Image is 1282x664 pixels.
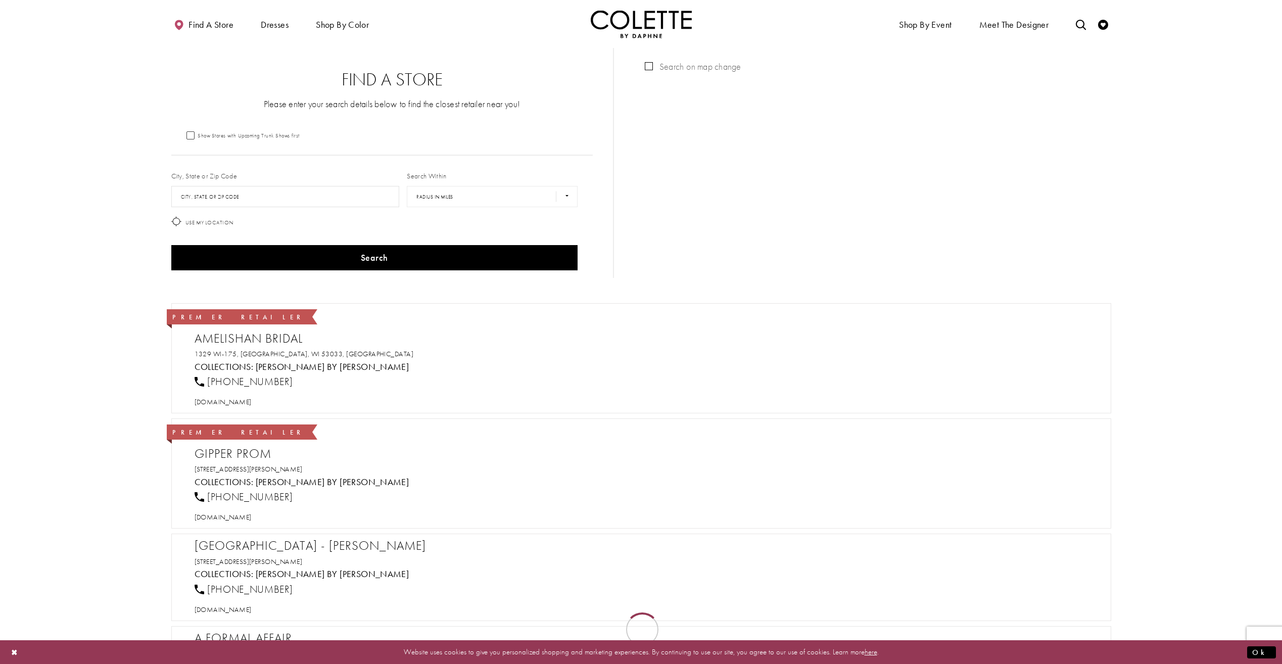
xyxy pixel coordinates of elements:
[198,132,300,139] span: Show Stores with Upcoming Trunk Shows first
[192,98,593,110] p: Please enter your search details below to find the closest retailer near you!
[195,568,254,580] span: Collections:
[977,10,1052,38] a: Meet the designer
[256,361,409,372] a: Visit Colette by Daphne page - Opens in new tab
[195,512,252,521] a: Opens in new tab
[195,375,293,388] a: [PHONE_NUMBER]
[195,631,1098,646] h2: A Formal Affair
[195,605,252,614] span: [DOMAIN_NAME]
[1096,10,1111,38] a: Check Wishlist
[171,186,400,207] input: City, State, or ZIP Code
[865,647,877,657] a: here
[6,643,23,661] button: Close Dialog
[1247,646,1276,658] button: Submit Dialog
[195,397,252,406] span: [DOMAIN_NAME]
[195,464,303,473] a: Opens in new tab
[207,583,293,596] span: [PHONE_NUMBER]
[73,645,1209,659] p: Website uses cookies to give you personalized shopping and marketing experiences. By continuing t...
[258,10,291,38] span: Dresses
[195,512,252,521] span: [DOMAIN_NAME]
[195,331,1098,346] h2: Amelishan Bridal
[195,490,293,503] a: [PHONE_NUMBER]
[171,245,578,270] button: Search
[171,10,236,38] a: Find a store
[256,568,409,580] a: Visit Colette by Daphne page - Opens in new tab
[207,490,293,503] span: [PHONE_NUMBER]
[1073,10,1088,38] a: Toggle search
[195,605,252,614] a: Opens in new tab
[172,313,305,321] span: Premier Retailer
[407,186,577,207] select: Radius In Miles
[195,446,1098,461] h2: Gipper Prom
[195,476,254,488] span: Collections:
[188,20,233,30] span: Find a store
[195,397,252,406] a: Opens in new tab
[634,48,1111,278] div: Map with store locations
[591,10,692,38] img: Colette by Daphne
[591,10,692,38] a: Visit Home Page
[172,428,305,437] span: Premier Retailer
[195,557,303,566] a: Opens in new tab
[256,476,409,488] a: Visit Colette by Daphne page - Opens in new tab
[316,20,369,30] span: Shop by color
[195,361,254,372] span: Collections:
[171,171,238,181] label: City, State or Zip Code
[192,70,593,90] h2: Find a Store
[195,583,293,596] a: [PHONE_NUMBER]
[195,538,1098,553] h2: [GEOGRAPHIC_DATA] - [PERSON_NAME]
[261,20,289,30] span: Dresses
[407,171,446,181] label: Search Within
[896,10,954,38] span: Shop By Event
[979,20,1049,30] span: Meet the designer
[313,10,371,38] span: Shop by color
[899,20,952,30] span: Shop By Event
[207,375,293,388] span: [PHONE_NUMBER]
[195,349,414,358] a: Opens in new tab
